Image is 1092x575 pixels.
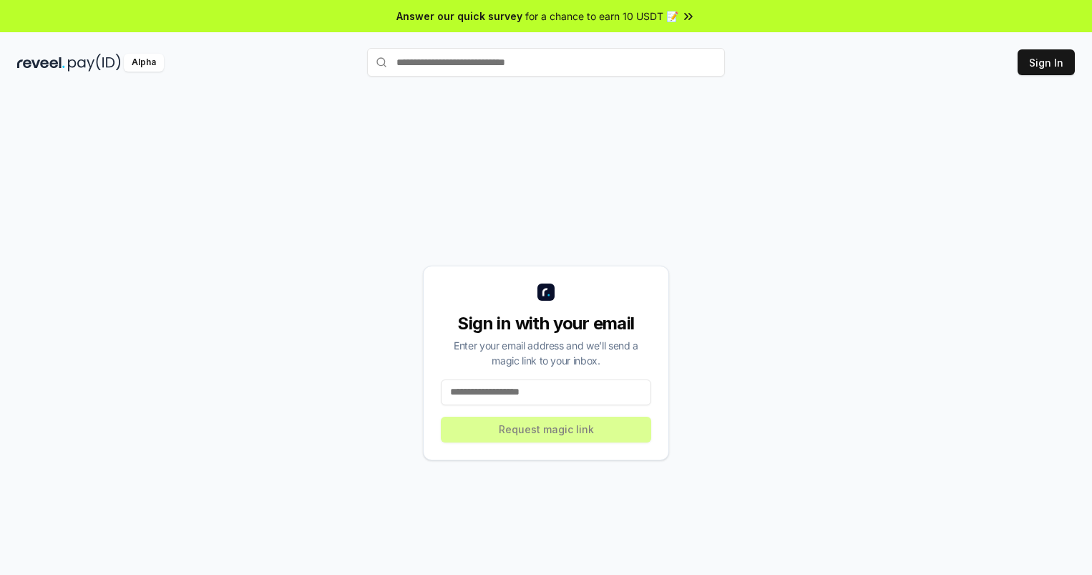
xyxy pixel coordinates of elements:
span: Answer our quick survey [396,9,522,24]
img: pay_id [68,54,121,72]
span: for a chance to earn 10 USDT 📝 [525,9,678,24]
div: Alpha [124,54,164,72]
div: Sign in with your email [441,312,651,335]
div: Enter your email address and we’ll send a magic link to your inbox. [441,338,651,368]
img: reveel_dark [17,54,65,72]
img: logo_small [537,284,555,301]
button: Sign In [1018,49,1075,75]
